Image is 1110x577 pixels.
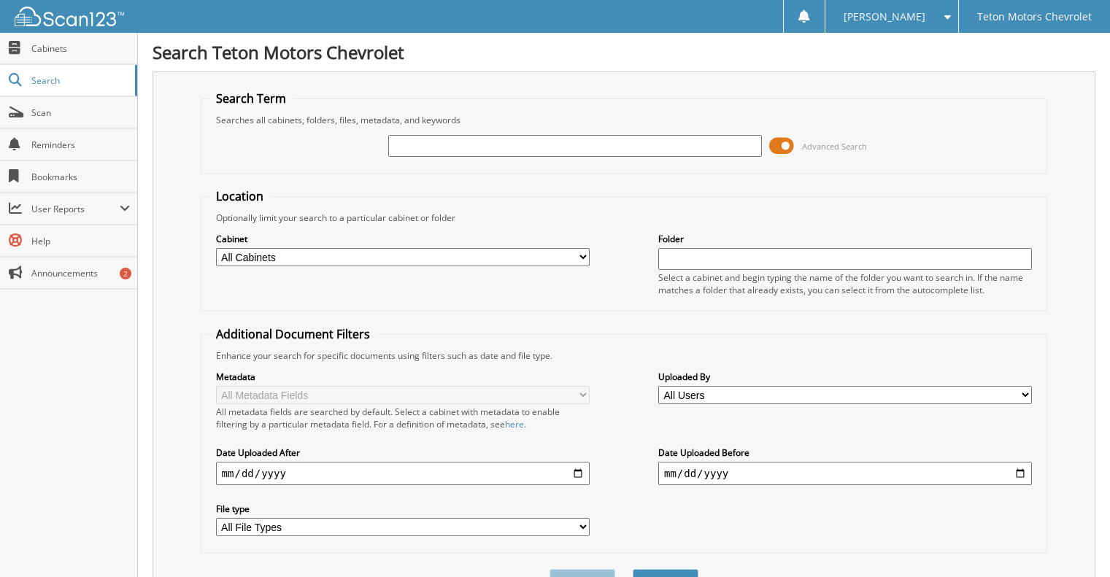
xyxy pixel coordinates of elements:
span: Cabinets [31,42,130,55]
span: Scan [31,107,130,119]
div: 2 [120,268,131,279]
span: Announcements [31,267,130,279]
div: Enhance your search for specific documents using filters such as date and file type. [209,349,1040,362]
legend: Location [209,188,271,204]
legend: Search Term [209,90,293,107]
label: Cabinet [216,233,590,245]
label: Folder [658,233,1032,245]
label: Date Uploaded Before [658,446,1032,459]
label: Metadata [216,371,590,383]
div: Searches all cabinets, folders, files, metadata, and keywords [209,114,1040,126]
span: Teton Motors Chevrolet [977,12,1092,21]
span: Bookmarks [31,171,130,183]
label: Uploaded By [658,371,1032,383]
span: User Reports [31,203,120,215]
img: scan123-logo-white.svg [15,7,124,26]
a: here [505,418,524,430]
div: Optionally limit your search to a particular cabinet or folder [209,212,1040,224]
div: Select a cabinet and begin typing the name of the folder you want to search in. If the name match... [658,271,1032,296]
legend: Additional Document Filters [209,326,377,342]
label: Date Uploaded After [216,446,590,459]
input: start [216,462,590,485]
span: Advanced Search [802,141,867,152]
span: Help [31,235,130,247]
span: [PERSON_NAME] [844,12,925,21]
input: end [658,462,1032,485]
div: All metadata fields are searched by default. Select a cabinet with metadata to enable filtering b... [216,406,590,430]
h1: Search Teton Motors Chevrolet [153,40,1095,64]
span: Reminders [31,139,130,151]
label: File type [216,503,590,515]
span: Search [31,74,128,87]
